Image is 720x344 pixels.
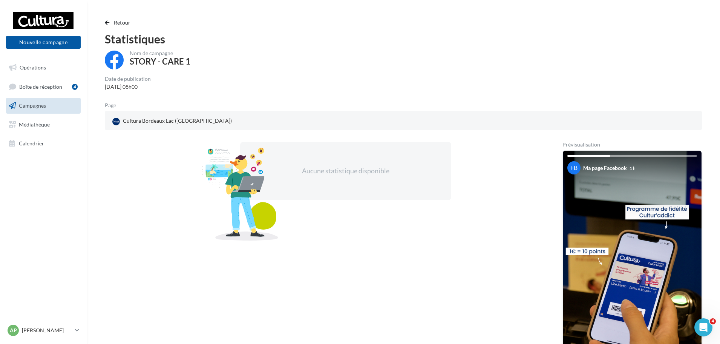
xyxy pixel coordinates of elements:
[19,121,50,128] span: Médiathèque
[105,33,702,45] div: Statistiques
[567,161,581,174] div: FB
[19,140,44,146] span: Calendrier
[710,318,716,324] span: 4
[111,116,306,127] a: Cultura Bordeaux Lac ([GEOGRAPHIC_DATA])
[105,83,151,91] div: [DATE] 08h00
[19,102,46,109] span: Campagnes
[19,83,62,89] span: Boîte de réception
[72,84,78,90] div: 4
[6,323,81,338] a: AP [PERSON_NAME]
[5,60,82,76] a: Opérations
[630,165,636,171] div: 1 h
[6,36,81,49] button: Nouvelle campagne
[5,79,82,95] a: Boîte de réception4
[583,164,627,172] div: Ma page Facebook
[114,19,131,26] span: Retour
[562,142,702,147] div: Prévisualisation
[111,116,233,127] div: Cultura Bordeaux Lac ([GEOGRAPHIC_DATA])
[20,64,46,71] span: Opérations
[130,57,190,66] div: STORY - CARE 1
[5,98,82,114] a: Campagnes
[5,117,82,133] a: Médiathèque
[22,327,72,334] p: [PERSON_NAME]
[130,51,190,56] div: Nom de campagne
[264,166,427,176] div: Aucune statistique disponible
[694,318,712,336] iframe: Intercom live chat
[105,103,122,108] div: Page
[5,136,82,151] a: Calendrier
[105,76,151,82] div: Date de publication
[105,18,134,27] button: Retour
[10,327,17,334] span: AP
